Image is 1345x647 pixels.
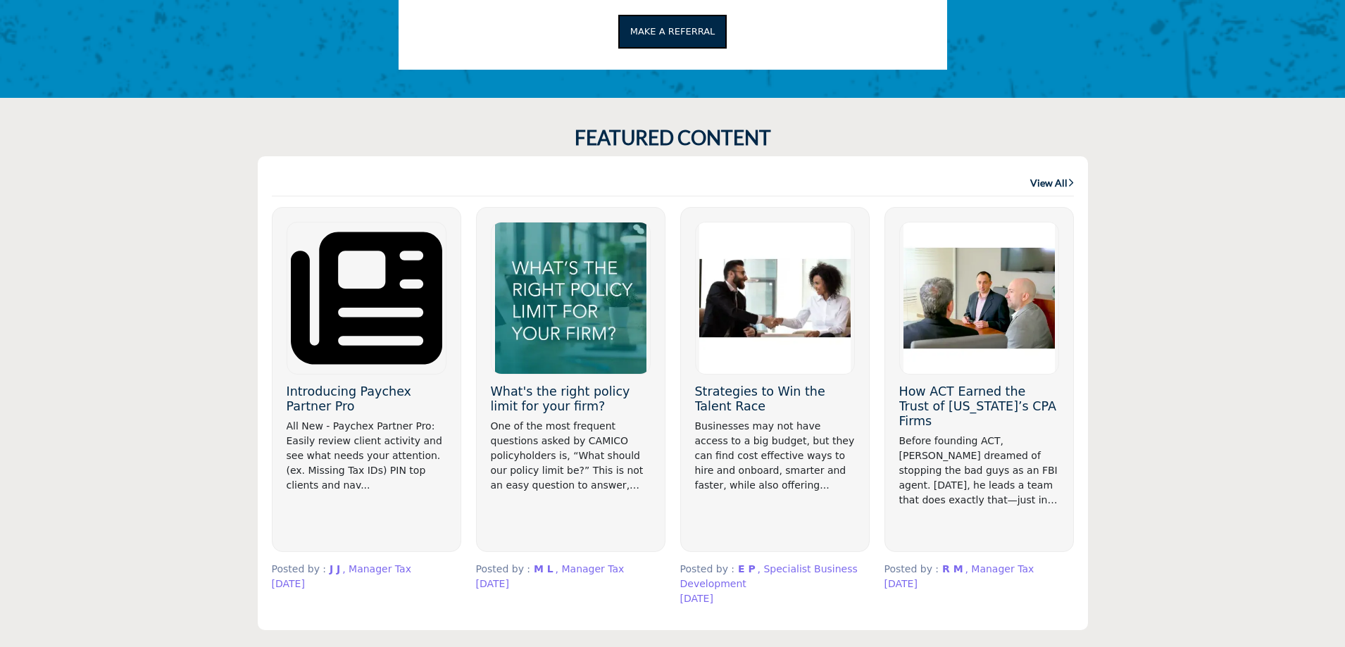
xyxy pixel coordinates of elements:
span: MAKE A REFERRAL [630,26,715,37]
span: [DATE] [476,578,509,589]
span: E [738,563,745,574]
h3: Strategies to Win the Talent Race [695,384,855,414]
p: Posted by : [476,562,665,577]
span: J [330,563,333,574]
p: Posted by : [680,562,870,591]
p: Businesses may not have access to a big budget, but they can find cost effective ways to hire and... [695,419,855,493]
p: One of the most frequent questions asked by CAMICO policyholders is, “What should our policy limi... [491,419,651,493]
a: View All [1030,176,1074,190]
span: P [748,563,755,574]
span: , Manager Tax [342,563,411,574]
h3: What's the right policy limit for your firm? [491,384,651,414]
img: Placeholder image, click to view details [287,222,446,374]
p: All New - Paychex Partner Pro: Easily review client activity and see what needs your attention. (... [287,419,446,493]
span: , Manager Tax [965,563,1034,574]
span: [DATE] [680,593,713,604]
h2: FEATURED CONTENT [575,126,771,150]
img: Logo of Paychex, Inc., click to view details [696,222,854,374]
span: , Manager Tax [556,563,625,574]
span: J [337,563,340,574]
h3: Introducing Paychex Partner Pro [287,384,446,414]
span: M [534,563,544,574]
span: [DATE] [884,578,918,589]
button: MAKE A REFERRAL [618,15,727,49]
h3: How ACT Earned the Trust of [US_STATE]’s CPA Firms [899,384,1059,429]
img: Logo of Advanced Computer Technologies, click to view details [900,222,1058,374]
p: Before founding ACT, [PERSON_NAME] dreamed of stopping the bad guys as an FBI agent. [DATE], he l... [899,434,1059,508]
img: Logo of CAMICO, click to view details [492,222,650,374]
span: R [942,563,950,574]
span: M [953,563,963,574]
span: [DATE] [272,578,305,589]
span: L [547,563,553,574]
p: Posted by : [272,562,461,577]
span: , Specialist Business Development [680,563,858,589]
p: Posted by : [884,562,1074,577]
